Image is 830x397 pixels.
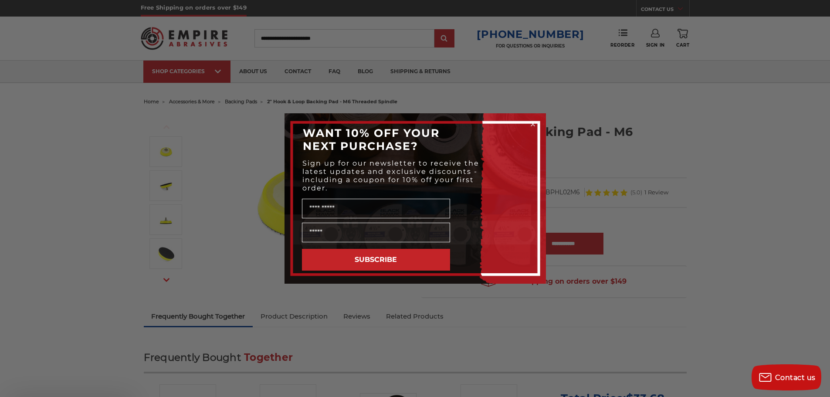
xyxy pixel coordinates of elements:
button: SUBSCRIBE [302,249,450,271]
input: Email [302,223,450,242]
span: Sign up for our newsletter to receive the latest updates and exclusive discounts - including a co... [302,159,479,192]
span: WANT 10% OFF YOUR NEXT PURCHASE? [303,126,440,153]
button: Close dialog [528,120,537,129]
span: Contact us [775,373,816,382]
button: Contact us [752,364,821,390]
